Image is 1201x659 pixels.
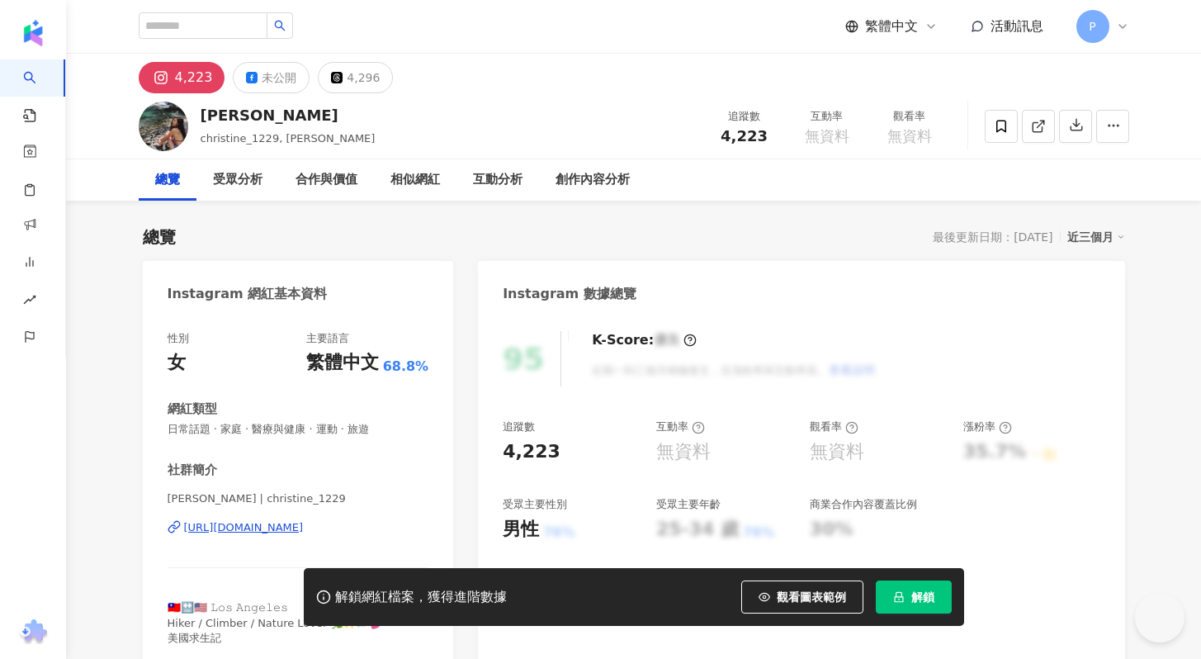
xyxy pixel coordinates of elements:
div: 觀看率 [810,420,858,434]
div: 觀看率 [878,108,941,125]
button: 觀看圖表範例 [741,581,863,614]
span: 日常話題 · 家庭 · 醫療與健康 · 運動 · 旅遊 [168,422,429,437]
div: 追蹤數 [503,420,535,434]
div: 4,223 [503,439,560,465]
div: 社群簡介 [168,462,217,479]
button: 4,223 [139,62,225,93]
div: Instagram 網紅基本資料 [168,285,328,303]
div: 創作內容分析 [556,170,630,190]
div: [URL][DOMAIN_NAME] [184,520,304,535]
div: 總覽 [155,170,180,190]
span: [PERSON_NAME] | christine_1229 [168,491,429,506]
button: 4,296 [318,62,393,93]
div: 主要語言 [306,331,349,346]
a: [URL][DOMAIN_NAME] [168,520,429,535]
div: 4,296 [347,66,380,89]
span: 活動訊息 [991,18,1043,34]
button: 解鎖 [876,581,952,614]
div: 女 [168,350,186,376]
div: 互動率 [656,420,705,434]
div: 4,223 [175,66,213,89]
div: 商業合作內容覆蓋比例 [810,497,917,512]
img: chrome extension [17,619,50,646]
div: 合作與價值 [296,170,357,190]
img: KOL Avatar [139,102,188,151]
button: 未公開 [233,62,310,93]
a: search [23,59,56,124]
span: 4,223 [721,127,768,145]
div: [PERSON_NAME] [201,105,376,126]
div: 受眾主要年齡 [656,497,721,512]
span: search [274,20,286,31]
span: christine_1229, [PERSON_NAME] [201,132,376,145]
div: 漲粉率 [963,420,1012,434]
div: 未公開 [262,66,296,89]
div: K-Score : [592,331,697,349]
div: 追蹤數 [713,108,776,125]
div: 受眾分析 [213,170,262,190]
span: 繁體中文 [865,17,918,36]
img: logo icon [20,20,46,46]
div: 解鎖網紅檔案，獲得進階數據 [335,589,507,606]
div: 網紅類型 [168,401,217,418]
span: 68.8% [383,358,429,376]
span: 解鎖 [911,590,934,604]
span: rise [23,283,36,320]
span: 無資料 [805,128,849,145]
div: 性別 [168,331,189,346]
div: 繁體中文 [306,350,379,376]
div: 最後更新日期：[DATE] [933,230,1052,244]
span: 無資料 [887,128,932,145]
span: P [1089,17,1095,36]
div: 近三個月 [1067,226,1125,248]
div: 相似網紅 [390,170,440,190]
div: 總覽 [143,225,176,249]
div: 互動率 [796,108,858,125]
div: 無資料 [656,439,711,465]
span: 觀看圖表範例 [777,590,846,604]
div: Instagram 數據總覽 [503,285,636,303]
div: 受眾主要性別 [503,497,567,512]
span: 🇹🇼🔛🇺🇸 𝙻𝚘𝚜 𝙰𝚗𝚐𝚎𝚕𝚎𝚜 Hiker / Climber / Nature Lover 🌿✨🪐💕 美國求生記 [168,601,384,643]
div: 無資料 [810,439,864,465]
div: 互動分析 [473,170,522,190]
span: lock [893,591,905,603]
div: 男性 [503,517,539,543]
